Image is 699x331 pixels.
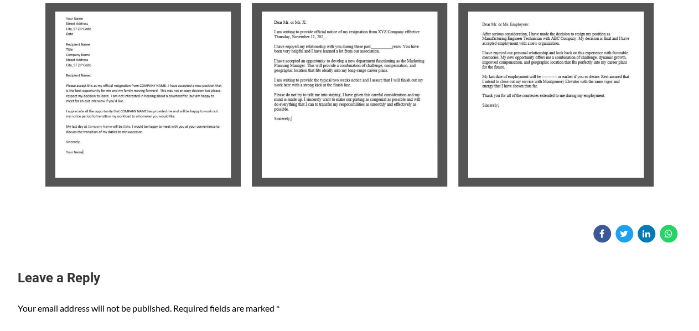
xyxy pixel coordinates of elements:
a: Share on Facebook [593,225,611,242]
a: Share on Twitter [615,225,633,242]
h3: Leave a Reply [18,269,682,288]
a: Share on Linkedin [638,225,655,242]
p: Your email address will not be published. Required fields are marked * [18,301,682,317]
a: Share on WhatsApp [660,225,677,242]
